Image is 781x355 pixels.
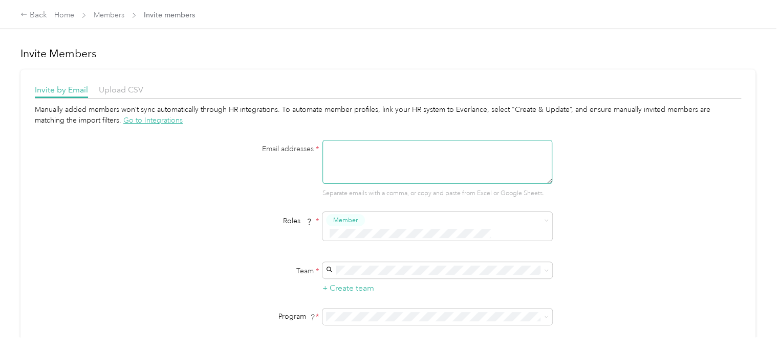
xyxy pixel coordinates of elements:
[724,298,781,355] iframe: Everlance-gr Chat Button Frame
[35,104,741,126] div: Manually added members won’t sync automatically through HR integrations. To automate member profi...
[333,216,358,225] span: Member
[322,282,374,295] button: + Create team
[99,85,143,94] span: Upload CSV
[94,11,124,19] a: Members
[191,144,319,154] label: Email addresses
[322,189,552,198] p: Separate emails with a comma, or copy and paste from Excel or Google Sheets.
[279,213,316,229] span: Roles
[191,266,319,276] label: Team
[54,11,74,19] a: Home
[20,46,755,61] h1: Invite Members
[20,9,47,21] div: Back
[35,85,88,94] span: Invite by Email
[123,116,183,125] span: Go to Integrations
[326,214,365,227] button: Member
[191,311,319,322] div: Program
[144,10,195,20] span: Invite members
